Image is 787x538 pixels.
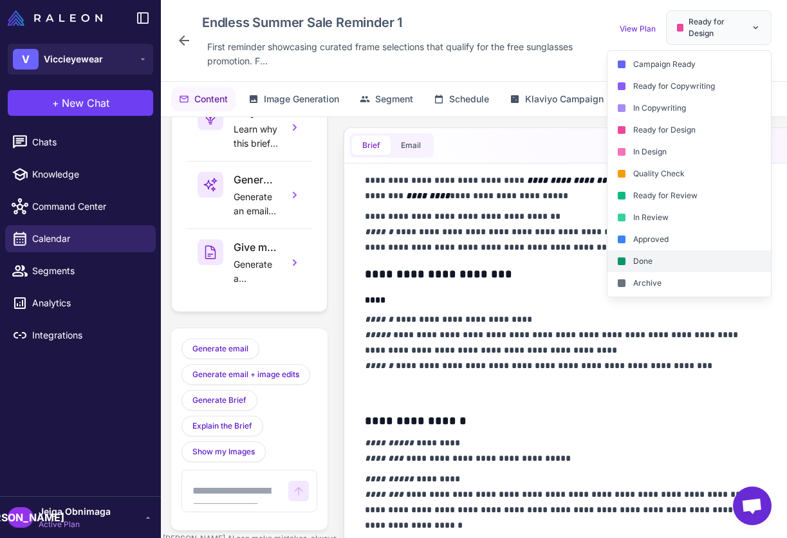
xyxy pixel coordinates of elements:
[5,193,156,220] a: Command Center
[202,37,620,71] div: Click to edit description
[197,10,620,35] div: Click to edit campaign name
[8,507,33,528] div: [PERSON_NAME]
[525,92,604,106] span: Klaviyo Campaign
[192,343,248,355] span: Generate email
[234,257,278,286] p: Generate a completely different approach for this campaign.
[5,257,156,284] a: Segments
[39,505,111,519] span: Jeiga Obnimaga
[207,40,615,68] span: First reminder showcasing curated frame selections that qualify for the free sunglasses promotion...
[8,44,153,75] button: VViccieyewear
[8,90,153,116] button: +New Chat
[32,135,145,149] span: Chats
[234,172,278,187] h3: Generate an Email from this brief
[32,264,145,278] span: Segments
[607,250,771,272] div: Done
[607,185,771,207] div: Ready for Review
[352,87,421,111] button: Segment
[234,122,278,151] p: Learn why this brief is effective for your target audience.
[192,420,252,432] span: Explain the Brief
[44,52,103,66] span: Viccieyewear
[352,136,391,155] button: Brief
[5,290,156,317] a: Analytics
[192,369,299,380] span: Generate email + image edits
[689,16,746,39] span: Ready for Design
[5,161,156,188] a: Knowledge
[607,228,771,250] div: Approved
[733,487,772,525] a: Open chat
[32,199,145,214] span: Command Center
[181,390,257,411] button: Generate Brief
[375,92,413,106] span: Segment
[181,441,266,462] button: Show my Images
[192,394,246,406] span: Generate Brief
[607,53,771,75] div: Campaign Ready
[607,75,771,97] div: Ready for Copywriting
[192,446,255,458] span: Show my Images
[171,87,236,111] button: Content
[32,167,145,181] span: Knowledge
[234,190,278,218] p: Generate an email based on this brief utilizing my email components.
[234,239,278,255] h3: Give me an entirely new brief
[62,95,109,111] span: New Chat
[607,163,771,185] div: Quality Check
[607,207,771,228] div: In Review
[32,232,145,246] span: Calendar
[426,87,497,111] button: Schedule
[52,95,59,111] span: +
[264,92,339,106] span: Image Generation
[8,10,102,26] img: Raleon Logo
[194,92,228,106] span: Content
[32,296,145,310] span: Analytics
[391,136,431,155] button: Email
[607,141,771,163] div: In Design
[181,416,263,436] button: Explain the Brief
[620,24,656,33] a: View Plan
[181,339,259,359] button: Generate email
[5,225,156,252] a: Calendar
[449,92,489,106] span: Schedule
[181,364,310,385] button: Generate email + image edits
[502,87,611,111] button: Klaviyo Campaign
[5,322,156,349] a: Integrations
[607,272,771,294] div: Archive
[39,519,111,530] span: Active Plan
[5,129,156,156] a: Chats
[241,87,347,111] button: Image Generation
[607,119,771,141] div: Ready for Design
[607,97,771,119] div: In Copywriting
[32,328,145,342] span: Integrations
[13,49,39,70] div: V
